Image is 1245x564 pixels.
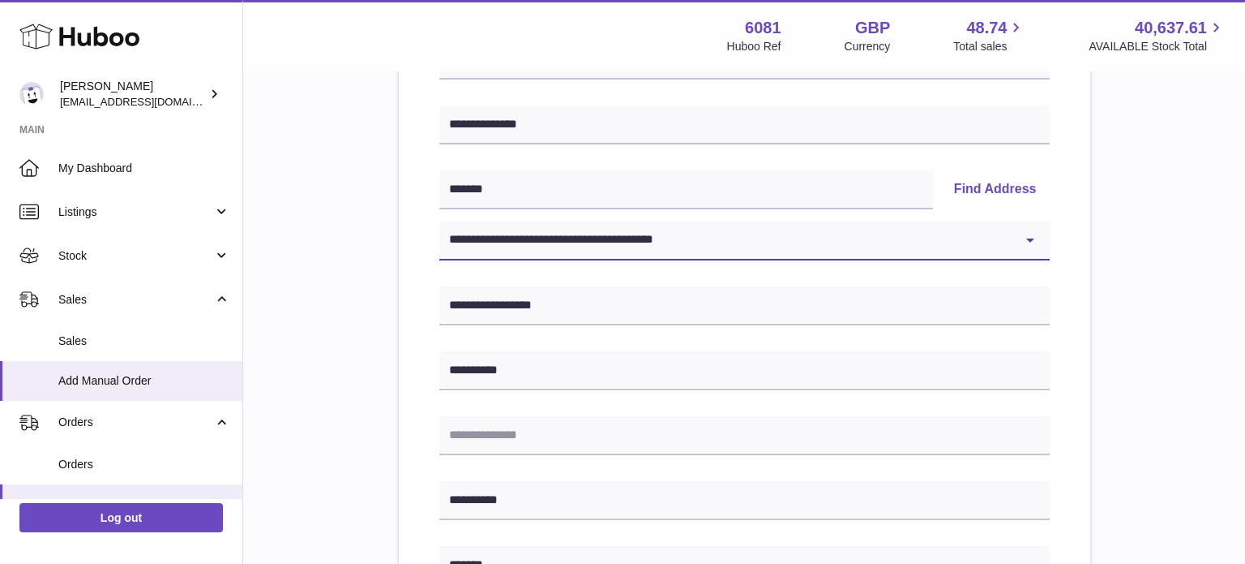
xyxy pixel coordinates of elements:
[1135,17,1207,39] span: 40,637.61
[1089,17,1226,54] a: 40,637.61 AVAILABLE Stock Total
[1089,39,1226,54] span: AVAILABLE Stock Total
[941,170,1050,209] button: Find Address
[953,39,1025,54] span: Total sales
[58,248,213,264] span: Stock
[58,334,230,349] span: Sales
[58,457,230,472] span: Orders
[58,205,213,220] span: Listings
[855,17,890,39] strong: GBP
[845,39,891,54] div: Currency
[58,161,230,176] span: My Dashboard
[60,95,238,108] span: [EMAIL_ADDRESS][DOMAIN_NAME]
[19,503,223,532] a: Log out
[58,497,230,512] span: Add Manual Order
[745,17,781,39] strong: 6081
[727,39,781,54] div: Huboo Ref
[58,373,230,389] span: Add Manual Order
[966,17,1007,39] span: 48.74
[19,82,44,106] img: hello@pogsheadphones.com
[58,292,213,308] span: Sales
[953,17,1025,54] a: 48.74 Total sales
[58,415,213,430] span: Orders
[60,79,206,110] div: [PERSON_NAME]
